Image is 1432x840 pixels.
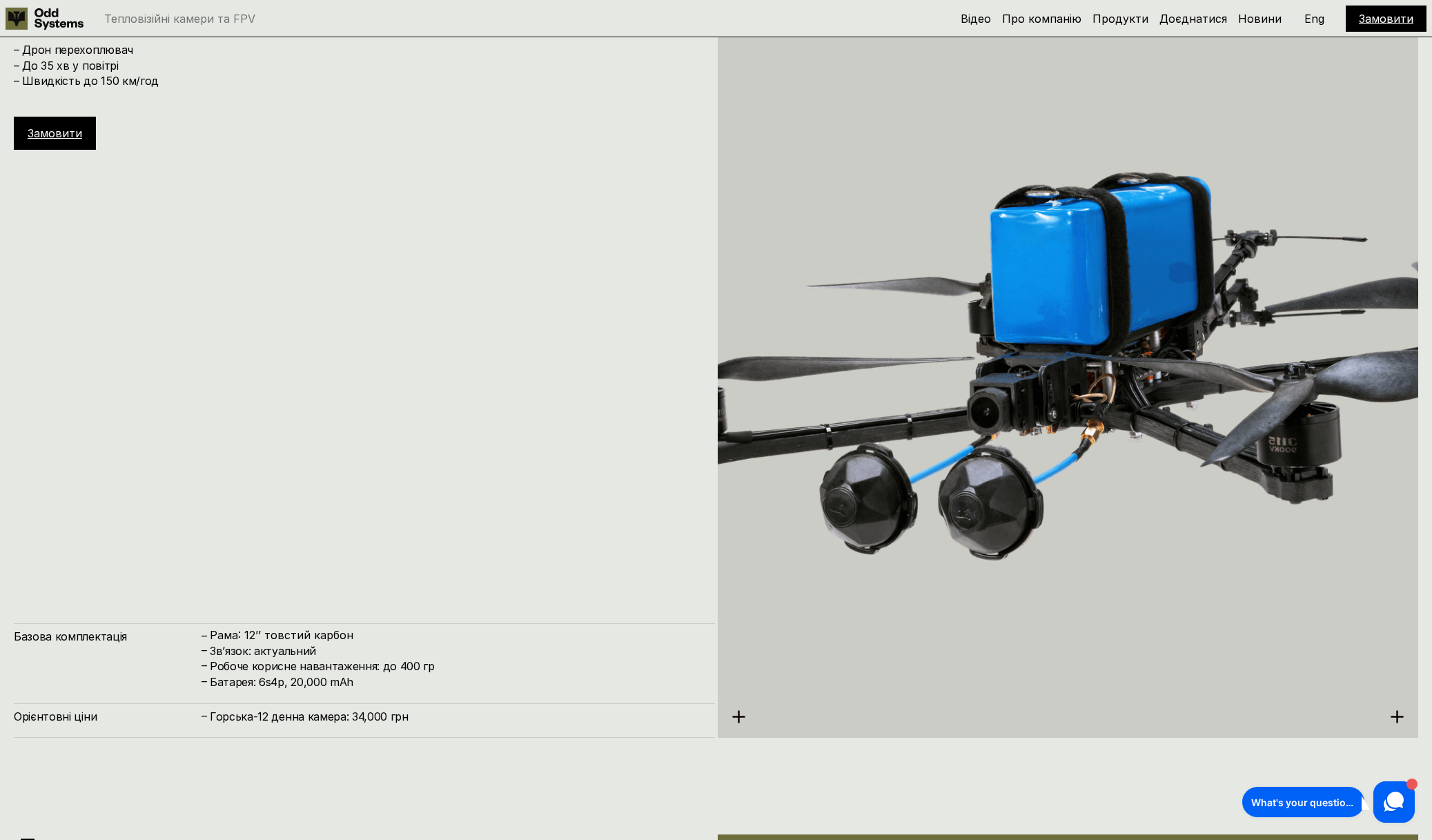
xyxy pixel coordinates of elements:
[1239,778,1418,826] iframe: HelpCrunch
[1002,12,1081,26] a: Про компанію
[1159,12,1227,26] a: Доєднатися
[202,643,207,658] h4: –
[961,12,991,26] a: Відео
[202,673,207,688] h4: –
[1092,12,1148,26] a: Продукти
[28,126,82,140] a: Замовити
[210,629,701,642] p: Рама: 12’’ товстий карбон
[202,628,207,643] h4: –
[1238,12,1282,26] a: Новини
[1359,12,1413,26] a: Замовити
[202,708,207,723] h4: –
[210,658,701,674] h4: Робоче корисне навантаження: до 400 гр
[202,658,207,673] h4: –
[14,709,200,724] h4: Орієнтовні ціни
[210,643,701,658] h4: Зв’язок: актуальний
[1304,13,1324,24] p: Eng
[210,709,701,724] h4: Горська-12 денна камера: 34,000 грн
[210,674,701,690] h4: Батарея: 6s4p, 20,000 mAh
[14,629,200,644] h4: Базова комплектація
[104,13,255,24] p: Тепловізійні камери та FPV
[14,42,701,88] h4: – Дрон перехоплювач – До 35 хв у повітрі – Швидкість до 150 км/год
